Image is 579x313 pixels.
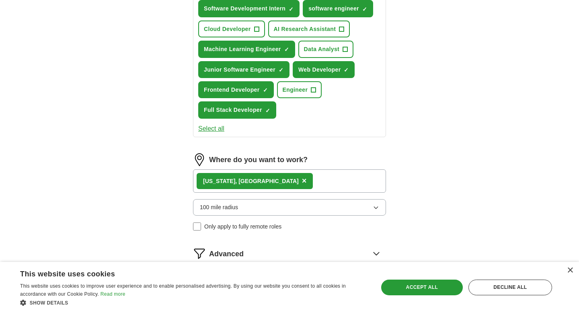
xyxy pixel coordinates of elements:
[20,267,348,279] div: This website uses cookies
[293,61,355,78] button: Web Developer✓
[344,67,349,73] span: ✓
[198,81,274,98] button: Frontend Developer✓
[101,291,125,297] a: Read more, opens a new window
[198,101,276,118] button: Full Stack Developer✓
[203,177,299,185] div: [US_STATE], [GEOGRAPHIC_DATA]
[200,203,238,212] span: 100 mile radius
[193,199,386,215] button: 100 mile radius
[198,124,224,134] button: Select all
[298,41,354,58] button: Data Analyst
[204,85,260,94] span: Frontend Developer
[193,247,206,260] img: filter
[20,299,368,307] div: Show details
[204,45,281,54] span: Machine Learning Engineer
[362,6,367,12] span: ✓
[204,105,262,114] span: Full Stack Developer
[209,154,308,166] label: Where do you want to work?
[283,85,308,94] span: Engineer
[204,65,275,74] span: Junior Software Engineer
[263,87,268,93] span: ✓
[193,153,206,166] img: location.png
[468,280,552,295] div: Decline all
[204,25,251,33] span: Cloud Developer
[302,175,307,187] button: ×
[209,248,244,260] span: Advanced
[204,222,281,231] span: Only apply to fully remote roles
[198,21,265,37] button: Cloud Developer
[198,61,289,78] button: Junior Software Engineer✓
[284,46,289,53] span: ✓
[298,65,341,74] span: Web Developer
[204,4,285,13] span: Software Development Intern
[304,45,340,54] span: Data Analyst
[289,6,294,12] span: ✓
[30,300,68,306] span: Show details
[274,25,336,33] span: AI Research Assistant
[268,21,350,37] button: AI Research Assistant
[567,268,573,274] div: Close
[302,176,307,185] span: ×
[308,4,359,13] span: software engineer
[20,283,346,297] span: This website uses cookies to improve user experience and to enable personalised advertising. By u...
[279,67,283,73] span: ✓
[265,107,270,114] span: ✓
[277,81,322,98] button: Engineer
[198,41,295,58] button: Machine Learning Engineer✓
[381,280,463,295] div: Accept all
[193,222,201,231] input: Only apply to fully remote roles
